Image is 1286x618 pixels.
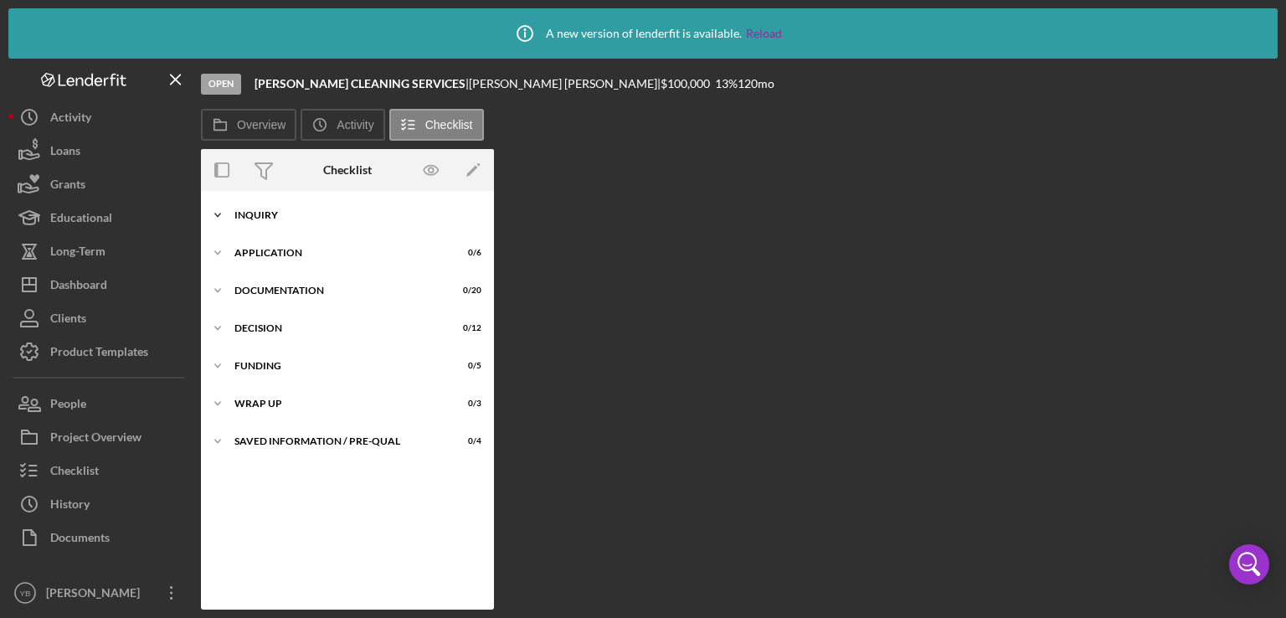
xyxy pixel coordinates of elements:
b: [PERSON_NAME] CLEANING SERVICES [255,76,466,90]
div: Product Templates [50,335,148,373]
div: Checklist [323,163,372,177]
div: [PERSON_NAME] [PERSON_NAME] | [469,77,661,90]
div: 0 / 5 [451,361,481,371]
span: $100,000 [661,76,710,90]
div: Open Intercom Messenger [1229,544,1269,585]
div: Loans [50,134,80,172]
button: Activity [8,100,193,134]
button: Checklist [389,109,484,141]
label: Overview [237,118,285,131]
button: Overview [201,109,296,141]
div: Funding [234,361,440,371]
div: People [50,387,86,425]
div: Open [201,74,241,95]
button: YB[PERSON_NAME] [8,576,193,610]
button: Project Overview [8,420,193,454]
div: [PERSON_NAME] [42,576,151,614]
div: Grants [50,167,85,205]
div: Checklist [50,454,99,492]
div: History [50,487,90,525]
div: Project Overview [50,420,141,458]
div: Documentation [234,286,440,296]
button: Educational [8,201,193,234]
div: Activity [50,100,91,138]
div: Wrap up [234,399,440,409]
div: 0 / 20 [451,286,481,296]
a: Reload [746,27,782,40]
button: Loans [8,134,193,167]
div: 0 / 3 [451,399,481,409]
div: 0 / 12 [451,323,481,333]
div: A new version of lenderfit is available. [504,13,782,54]
button: Product Templates [8,335,193,368]
div: 0 / 6 [451,248,481,258]
div: Dashboard [50,268,107,306]
button: Activity [301,109,384,141]
div: Saved Information / Pre-Qual [234,436,440,446]
button: Grants [8,167,193,201]
div: Decision [234,323,440,333]
label: Activity [337,118,373,131]
button: Dashboard [8,268,193,301]
div: 120 mo [738,77,774,90]
div: Long-Term [50,234,105,272]
div: Educational [50,201,112,239]
button: People [8,387,193,420]
button: Checklist [8,454,193,487]
button: Clients [8,301,193,335]
button: History [8,487,193,521]
div: 13 % [715,77,738,90]
div: Inquiry [234,210,473,220]
label: Checklist [425,118,473,131]
div: Application [234,248,440,258]
button: Long-Term [8,234,193,268]
text: YB [20,589,31,598]
div: | [255,77,469,90]
div: Clients [50,301,86,339]
button: Documents [8,521,193,554]
div: Documents [50,521,110,559]
div: 0 / 4 [451,436,481,446]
